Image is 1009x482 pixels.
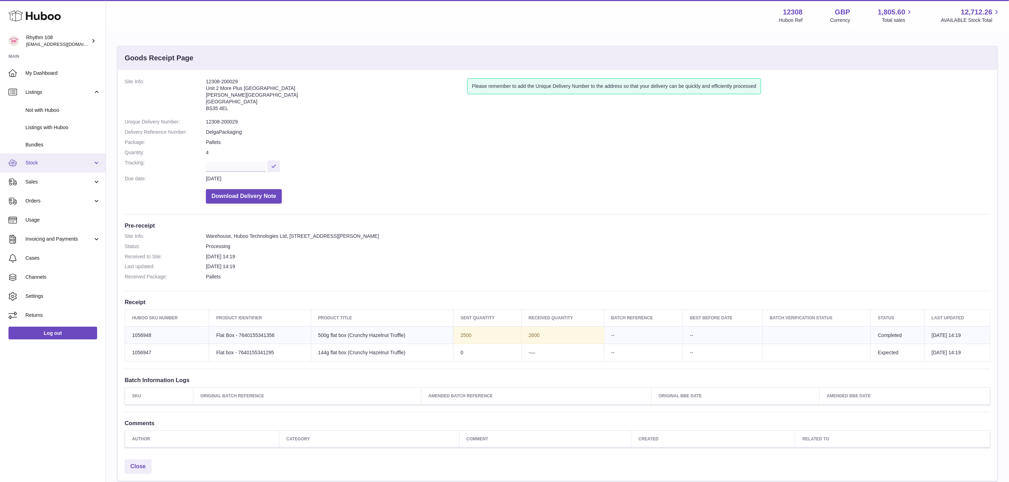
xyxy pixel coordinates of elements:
[206,175,990,182] dd: [DATE]
[878,7,914,24] a: 1,805.60 Total sales
[453,310,522,326] th: Sent Quantity
[925,344,990,362] td: [DATE] 14:19
[604,310,683,326] th: Batch Reference
[871,310,924,326] th: Status
[25,236,93,242] span: Invoicing and Payments
[25,198,93,204] span: Orders
[125,233,206,240] dt: Site Info:
[125,459,152,474] a: Close
[925,310,990,326] th: Last updated
[8,36,19,46] img: orders@rhythm108.com
[279,430,459,447] th: Category
[206,78,467,115] address: 12308-200029 Unit 2 More Plus [GEOGRAPHIC_DATA] [PERSON_NAME][GEOGRAPHIC_DATA] [GEOGRAPHIC_DATA] ...
[206,189,282,204] button: Download Delivery Note
[25,179,93,185] span: Sales
[453,326,522,344] td: 2500
[209,344,311,362] td: Flat box - 7640155341295
[25,159,93,166] span: Stock
[125,419,990,427] h3: Comments
[871,344,924,362] td: Expected
[783,7,803,17] strong: 12308
[311,326,453,344] td: 500g flat box (Crunchy Hazelnut Truffle)
[125,119,206,125] dt: Unique Delivery Number:
[878,7,906,17] span: 1,805.60
[206,119,990,125] dd: 12308-200029
[421,388,652,404] th: Amended Batch Reference
[206,273,990,280] dd: Pallets
[206,263,990,270] dd: [DATE] 14:19
[453,344,522,362] td: 0
[762,310,871,326] th: Batch Verification Status
[125,149,206,156] dt: Quantity:
[651,388,819,404] th: Original BBE Date
[26,41,104,47] span: [EMAIL_ADDRESS][DOMAIN_NAME]
[25,124,100,131] span: Listings with Huboo
[25,217,100,223] span: Usage
[25,274,100,281] span: Channels
[125,159,206,172] dt: Tracking:
[125,298,990,306] h3: Receipt
[521,326,604,344] td: 2600
[311,310,453,326] th: Product title
[683,310,762,326] th: Best Before Date
[25,312,100,319] span: Returns
[125,175,206,182] dt: Due date:
[25,293,100,300] span: Settings
[521,344,604,362] td: -—
[631,430,795,447] th: Created
[830,17,850,24] div: Currency
[125,430,279,447] th: Author
[206,129,990,135] dd: DelgaPackaging
[209,326,311,344] td: Flat Box - 7640155341356
[26,34,90,48] div: Rhythm 108
[820,388,990,404] th: Amended BBE Date
[125,129,206,135] dt: Delivery Reference Number:
[125,78,206,115] dt: Site Info:
[125,263,206,270] dt: Last updated:
[604,326,683,344] td: --
[521,310,604,326] th: Received Quantity
[941,17,1001,24] span: AVAILABLE Stock Total
[125,273,206,280] dt: Received Package:
[209,310,311,326] th: Product Identifier
[125,326,209,344] td: 1056948
[125,53,194,63] h3: Goods Receipt Page
[941,7,1001,24] a: 12,712.26 AVAILABLE Stock Total
[961,7,992,17] span: 12,712.26
[925,326,990,344] td: [DATE] 14:19
[125,310,209,326] th: Huboo SKU Number
[125,388,194,404] th: SKU
[683,326,762,344] td: --
[206,243,990,250] dd: Processing
[8,327,97,339] a: Log out
[125,253,206,260] dt: Received to Site:
[206,149,990,156] dd: 4
[125,344,209,362] td: 1056947
[125,243,206,250] dt: Status:
[311,344,453,362] td: 144g flat box (Crunchy Hazelnut Truffle)
[604,344,683,362] td: --
[467,78,761,94] div: Please remember to add the Unique Delivery Number to the address so that your delivery can be qui...
[206,139,990,146] dd: Pallets
[25,255,100,261] span: Cases
[25,70,100,77] span: My Dashboard
[25,89,93,96] span: Listings
[683,344,762,362] td: --
[779,17,803,24] div: Huboo Ref
[25,107,100,114] span: Not with Huboo
[459,430,631,447] th: Comment
[25,141,100,148] span: Bundles
[125,376,990,384] h3: Batch Information Logs
[125,139,206,146] dt: Package:
[882,17,913,24] span: Total sales
[835,7,850,17] strong: GBP
[206,253,990,260] dd: [DATE] 14:19
[795,430,990,447] th: Related to
[193,388,421,404] th: Original Batch Reference
[125,222,990,229] h3: Pre-receipt
[206,233,990,240] dd: Warehouse, Huboo Technologies Ltd, [STREET_ADDRESS][PERSON_NAME]
[871,326,924,344] td: Completed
